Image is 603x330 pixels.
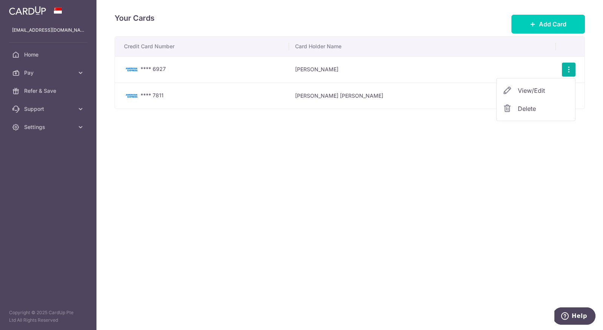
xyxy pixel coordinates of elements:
a: View/Edit [497,81,575,100]
button: Add Card [511,15,585,34]
span: Add Card [539,20,566,29]
td: [PERSON_NAME] [289,56,556,83]
h4: Your Cards [115,12,155,24]
span: Delete [518,104,569,113]
span: Help [17,5,33,12]
span: Refer & Save [24,87,74,95]
span: Settings [24,123,74,131]
p: [EMAIL_ADDRESS][DOMAIN_NAME] [12,26,84,34]
span: Pay [24,69,74,77]
th: Card Holder Name [289,37,556,56]
iframe: Opens a widget where you can find more information [554,307,595,326]
th: Credit Card Number [115,37,289,56]
img: Bank Card [124,65,139,74]
a: Delete [497,100,575,118]
td: [PERSON_NAME] [PERSON_NAME] [289,83,556,109]
img: CardUp [9,6,46,15]
span: Home [24,51,74,58]
span: Support [24,105,74,113]
img: Bank Card [124,91,139,100]
span: View/Edit [518,86,569,95]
